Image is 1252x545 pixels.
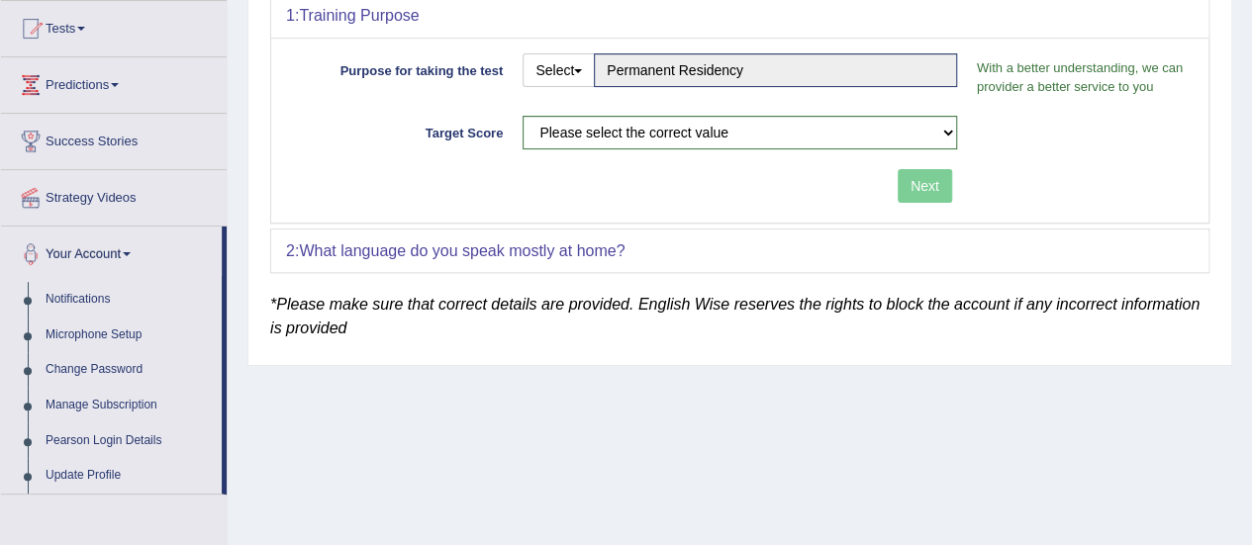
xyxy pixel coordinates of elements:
a: Success Stories [1,114,227,163]
a: Strategy Videos [1,170,227,220]
label: Target Score [286,116,513,142]
label: Purpose for taking the test [286,53,513,80]
a: Manage Subscription [37,388,222,423]
b: What language do you speak mostly at home? [299,242,625,259]
a: Predictions [1,57,227,107]
b: Training Purpose [299,7,419,24]
a: Microphone Setup [37,318,222,353]
a: Pearson Login Details [37,423,222,459]
a: Change Password [37,352,222,388]
a: Notifications [37,282,222,318]
button: Select [523,53,595,87]
a: Update Profile [37,458,222,494]
div: 2: [271,229,1208,273]
p: With a better understanding, we can provider a better service to you [967,58,1194,96]
em: *Please make sure that correct details are provided. English Wise reserves the rights to block th... [270,296,1200,336]
a: Tests [1,1,227,50]
a: Your Account [1,227,222,276]
input: Please enter the purpose of taking the test [594,53,957,87]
